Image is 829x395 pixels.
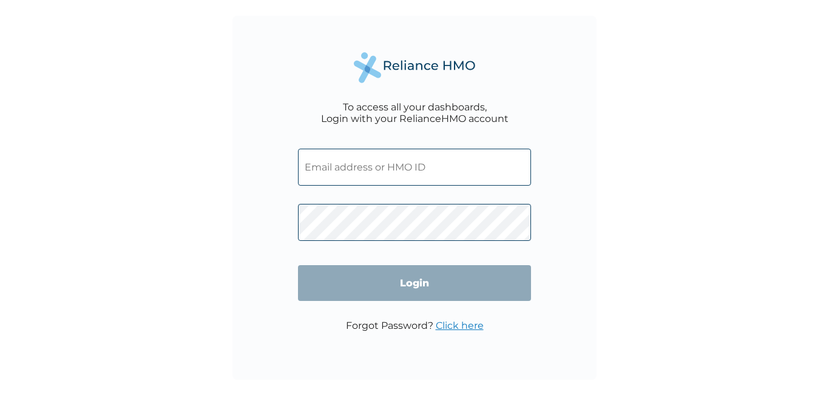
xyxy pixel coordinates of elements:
[321,101,509,124] div: To access all your dashboards, Login with your RelianceHMO account
[298,265,531,301] input: Login
[436,320,484,331] a: Click here
[346,320,484,331] p: Forgot Password?
[354,52,475,83] img: Reliance Health's Logo
[298,149,531,186] input: Email address or HMO ID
